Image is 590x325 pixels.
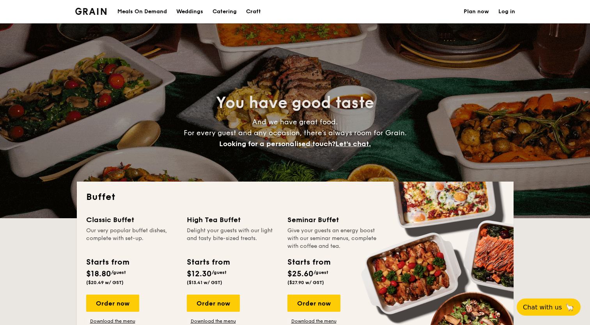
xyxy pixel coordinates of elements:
[219,140,335,148] span: Looking for a personalised touch?
[287,227,379,250] div: Give your guests an energy boost with our seminar menus, complete with coffee and tea.
[86,269,111,279] span: $18.80
[86,227,177,250] div: Our very popular buffet dishes, complete with set-up.
[287,295,340,312] div: Order now
[75,8,107,15] img: Grain
[111,270,126,275] span: /guest
[86,280,124,285] span: ($20.49 w/ GST)
[75,8,107,15] a: Logotype
[86,318,139,324] a: Download the menu
[86,214,177,225] div: Classic Buffet
[287,269,314,279] span: $25.60
[335,140,371,148] span: Let's chat.
[86,256,129,268] div: Starts from
[86,191,504,203] h2: Buffet
[187,295,240,312] div: Order now
[187,318,240,324] a: Download the menu
[187,227,278,250] div: Delight your guests with our light and tasty bite-sized treats.
[517,299,581,316] button: Chat with us🦙
[187,269,212,279] span: $12.30
[287,214,379,225] div: Seminar Buffet
[314,270,328,275] span: /guest
[187,256,229,268] div: Starts from
[187,214,278,225] div: High Tea Buffet
[212,270,227,275] span: /guest
[187,280,222,285] span: ($13.41 w/ GST)
[523,304,562,311] span: Chat with us
[184,118,407,148] span: And we have great food. For every guest and any occasion, there’s always room for Grain.
[216,94,374,112] span: You have good taste
[287,280,324,285] span: ($27.90 w/ GST)
[287,318,340,324] a: Download the menu
[287,256,330,268] div: Starts from
[565,303,574,312] span: 🦙
[86,295,139,312] div: Order now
